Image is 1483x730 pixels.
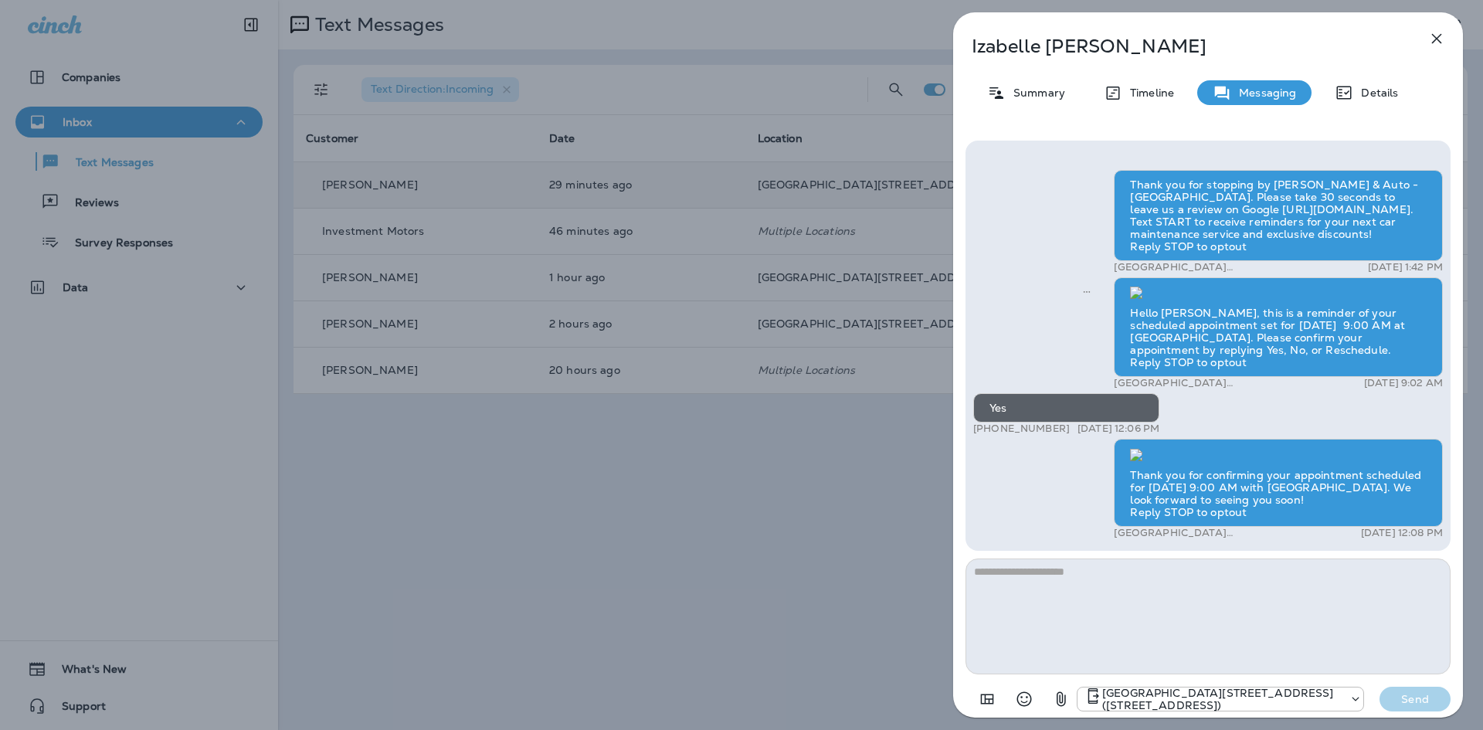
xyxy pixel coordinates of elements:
button: Select an emoji [1009,684,1040,715]
div: Hello [PERSON_NAME], this is a reminder of your scheduled appointment set for [DATE] 9:00 AM at [... [1114,277,1443,378]
p: [GEOGRAPHIC_DATA][STREET_ADDRESS] ([STREET_ADDRESS]) [1102,687,1342,711]
div: +1 (402) 891-8464 [1077,687,1363,711]
div: Yes [973,393,1159,423]
p: [DATE] 9:02 AM [1364,377,1443,389]
p: [DATE] 12:06 PM [1077,423,1159,435]
p: [GEOGRAPHIC_DATA] ([STREET_ADDRESS]) [1114,261,1311,273]
span: Sent [1083,284,1091,298]
p: Summary [1006,87,1065,99]
button: Add in a premade template [972,684,1003,715]
div: Thank you for stopping by [PERSON_NAME] & Auto - [GEOGRAPHIC_DATA]. Please take 30 seconds to lea... [1114,170,1443,261]
img: twilio-download [1130,449,1142,461]
p: Messaging [1231,87,1296,99]
p: [GEOGRAPHIC_DATA][STREET_ADDRESS] ([STREET_ADDRESS]) [1114,377,1311,389]
p: [DATE] 1:42 PM [1368,261,1443,273]
p: [GEOGRAPHIC_DATA][STREET_ADDRESS] ([STREET_ADDRESS]) [1114,527,1311,539]
p: Izabelle [PERSON_NAME] [972,36,1393,57]
div: Thank you for confirming your appointment scheduled for [DATE] 9:00 AM with [GEOGRAPHIC_DATA]. We... [1114,439,1443,527]
p: [DATE] 12:08 PM [1361,527,1443,539]
img: twilio-download [1130,287,1142,299]
p: Timeline [1122,87,1174,99]
p: [PHONE_NUMBER] [973,423,1070,435]
p: Details [1353,87,1398,99]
